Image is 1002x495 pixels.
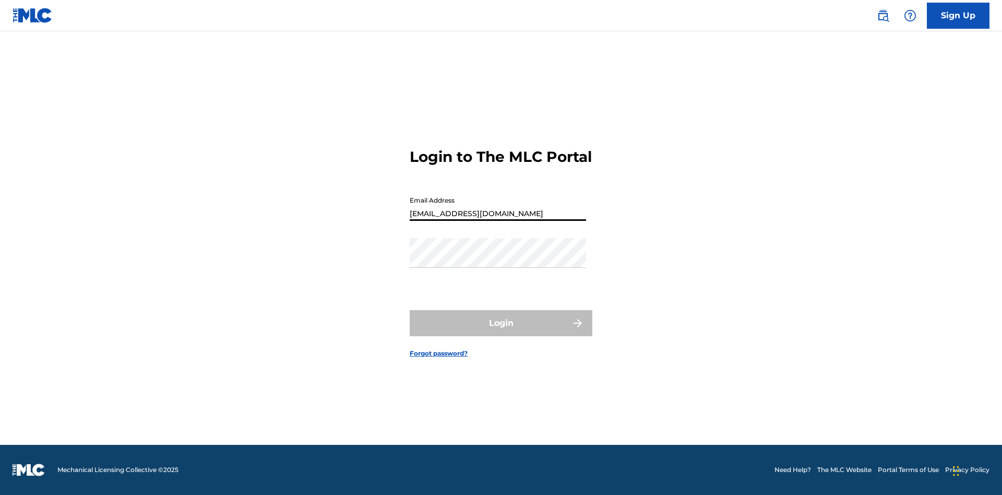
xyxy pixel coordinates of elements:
[877,9,889,22] img: search
[878,465,939,475] a: Portal Terms of Use
[57,465,178,475] span: Mechanical Licensing Collective © 2025
[410,148,592,166] h3: Login to The MLC Portal
[945,465,989,475] a: Privacy Policy
[774,465,811,475] a: Need Help?
[13,464,45,476] img: logo
[410,349,468,358] a: Forgot password?
[873,5,893,26] a: Public Search
[13,8,53,23] img: MLC Logo
[817,465,872,475] a: The MLC Website
[900,5,921,26] div: Help
[953,455,959,487] div: Drag
[927,3,989,29] a: Sign Up
[904,9,916,22] img: help
[950,445,1002,495] iframe: Chat Widget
